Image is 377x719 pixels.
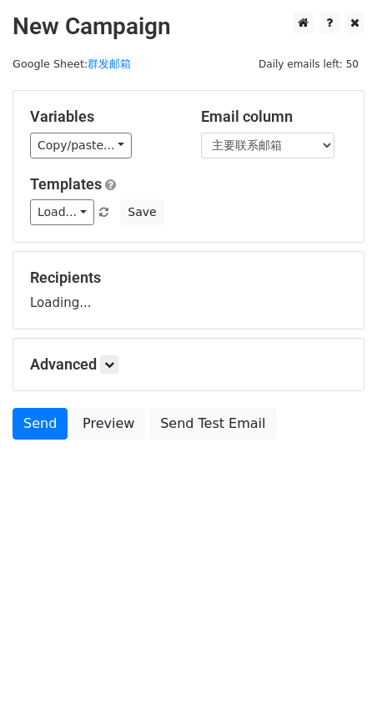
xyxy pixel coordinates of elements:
[149,408,276,440] a: Send Test Email
[253,55,364,73] span: Daily emails left: 50
[30,269,347,287] h5: Recipients
[13,408,68,440] a: Send
[120,199,163,225] button: Save
[201,108,347,126] h5: Email column
[13,13,364,41] h2: New Campaign
[30,269,347,312] div: Loading...
[13,58,131,70] small: Google Sheet:
[30,175,102,193] a: Templates
[30,355,347,374] h5: Advanced
[72,408,145,440] a: Preview
[30,133,132,158] a: Copy/paste...
[253,58,364,70] a: Daily emails left: 50
[30,108,176,126] h5: Variables
[30,199,94,225] a: Load...
[88,58,131,70] a: 群发邮箱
